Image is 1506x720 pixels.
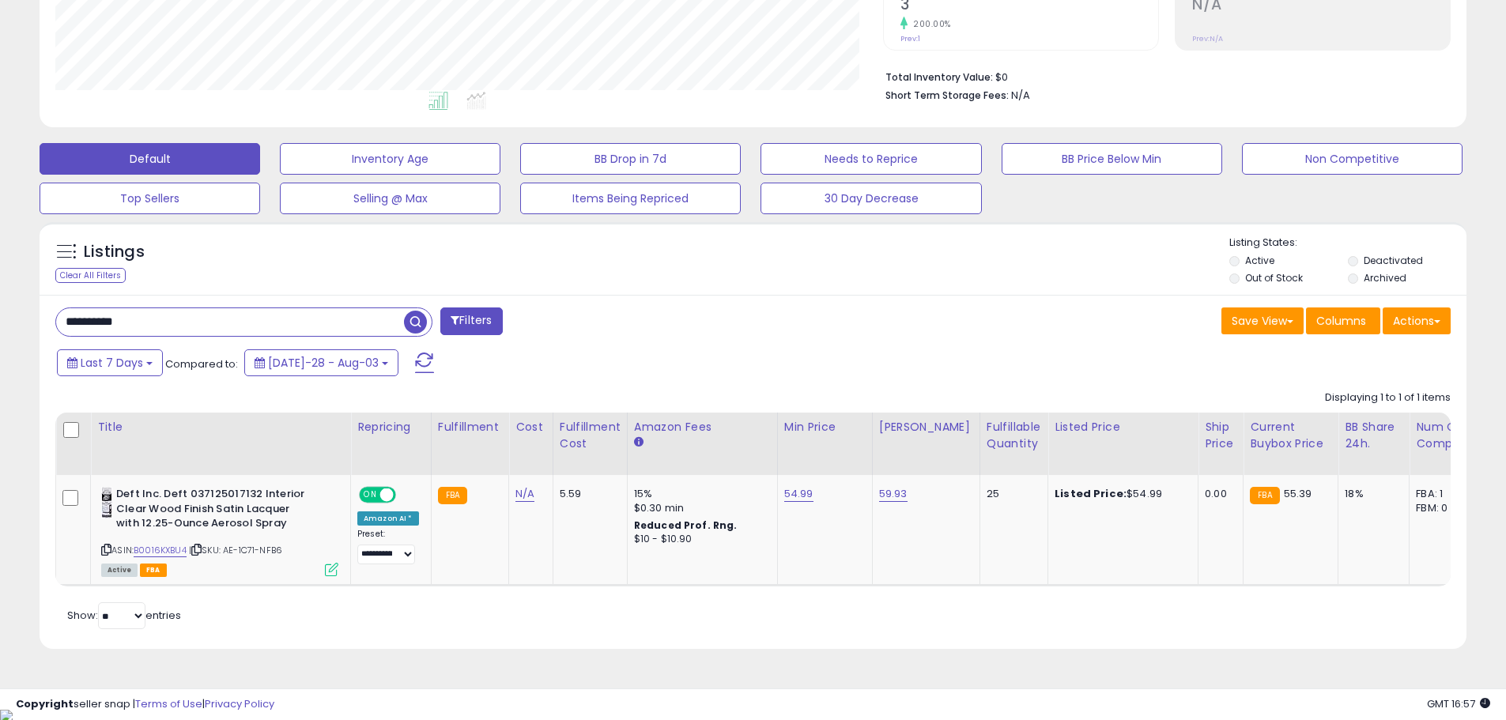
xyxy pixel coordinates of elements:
div: Cost [515,419,546,435]
b: Total Inventory Value: [885,70,993,84]
div: Min Price [784,419,866,435]
div: Fulfillment Cost [560,419,621,452]
div: Preset: [357,529,419,564]
div: 15% [634,487,765,501]
small: 200.00% [908,18,951,30]
div: seller snap | | [16,697,274,712]
button: Filters [440,307,502,335]
small: FBA [438,487,467,504]
label: Active [1245,254,1274,267]
div: Ship Price [1205,419,1236,452]
a: 59.93 [879,486,908,502]
button: Items Being Repriced [520,183,741,214]
div: 25 [987,487,1036,501]
p: Listing States: [1229,236,1466,251]
span: Columns [1316,313,1366,329]
div: FBA: 1 [1416,487,1468,501]
label: Archived [1364,271,1406,285]
div: BB Share 24h. [1345,419,1402,452]
span: FBA [140,564,167,577]
b: Deft Inc. Deft 037125017132 Interior Clear Wood Finish Satin Lacquer with 12.25-Ounce Aerosol Spray [116,487,308,535]
div: $10 - $10.90 [634,533,765,546]
span: N/A [1011,88,1030,103]
button: Columns [1306,307,1380,334]
a: B0016KXBU4 [134,544,187,557]
div: Num of Comp. [1416,419,1474,452]
a: Terms of Use [135,696,202,711]
div: ASIN: [101,487,338,575]
b: Listed Price: [1055,486,1127,501]
h5: Listings [84,241,145,263]
div: [PERSON_NAME] [879,419,973,435]
b: Short Term Storage Fees: [885,89,1009,102]
div: Clear All Filters [55,268,126,283]
div: Listed Price [1055,419,1191,435]
b: Reduced Prof. Rng. [634,518,738,532]
button: Selling @ Max [280,183,500,214]
button: Last 7 Days [57,349,163,376]
span: OFF [394,488,419,502]
span: 55.39 [1284,486,1312,501]
span: ON [360,488,380,502]
span: | SKU: AE-1C71-NFB6 [189,544,282,556]
button: Default [40,143,260,175]
button: [DATE]-28 - Aug-03 [244,349,398,376]
a: Privacy Policy [205,696,274,711]
div: Displaying 1 to 1 of 1 items [1325,390,1451,405]
button: 30 Day Decrease [761,183,981,214]
button: Non Competitive [1242,143,1463,175]
li: $0 [885,66,1439,85]
small: Prev: 1 [900,34,920,43]
span: Compared to: [165,356,238,371]
strong: Copyright [16,696,74,711]
button: Actions [1383,307,1451,334]
button: BB Drop in 7d [520,143,741,175]
label: Out of Stock [1245,271,1303,285]
button: BB Price Below Min [1002,143,1222,175]
a: N/A [515,486,534,502]
div: Repricing [357,419,425,435]
small: Amazon Fees. [634,435,644,450]
button: Save View [1221,307,1304,334]
div: Fulfillment [438,419,502,435]
span: Last 7 Days [81,355,143,371]
button: Top Sellers [40,183,260,214]
div: $54.99 [1055,487,1186,501]
button: Needs to Reprice [761,143,981,175]
div: 18% [1345,487,1397,501]
span: 2025-08-11 16:57 GMT [1427,696,1490,711]
a: 54.99 [784,486,813,502]
div: 0.00 [1205,487,1231,501]
div: 5.59 [560,487,615,501]
button: Inventory Age [280,143,500,175]
span: Show: entries [67,608,181,623]
small: FBA [1250,487,1279,504]
img: 31VY3G0tiEL._SL40_.jpg [101,487,112,518]
label: Deactivated [1364,254,1423,267]
div: FBM: 0 [1416,501,1468,515]
span: [DATE]-28 - Aug-03 [268,355,379,371]
div: $0.30 min [634,501,765,515]
div: Title [97,419,344,435]
div: Current Buybox Price [1250,419,1331,452]
small: Prev: N/A [1192,34,1223,43]
span: All listings currently available for purchase on Amazon [101,564,138,577]
div: Fulfillable Quantity [987,419,1041,452]
div: Amazon AI * [357,511,419,526]
div: Amazon Fees [634,419,771,435]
